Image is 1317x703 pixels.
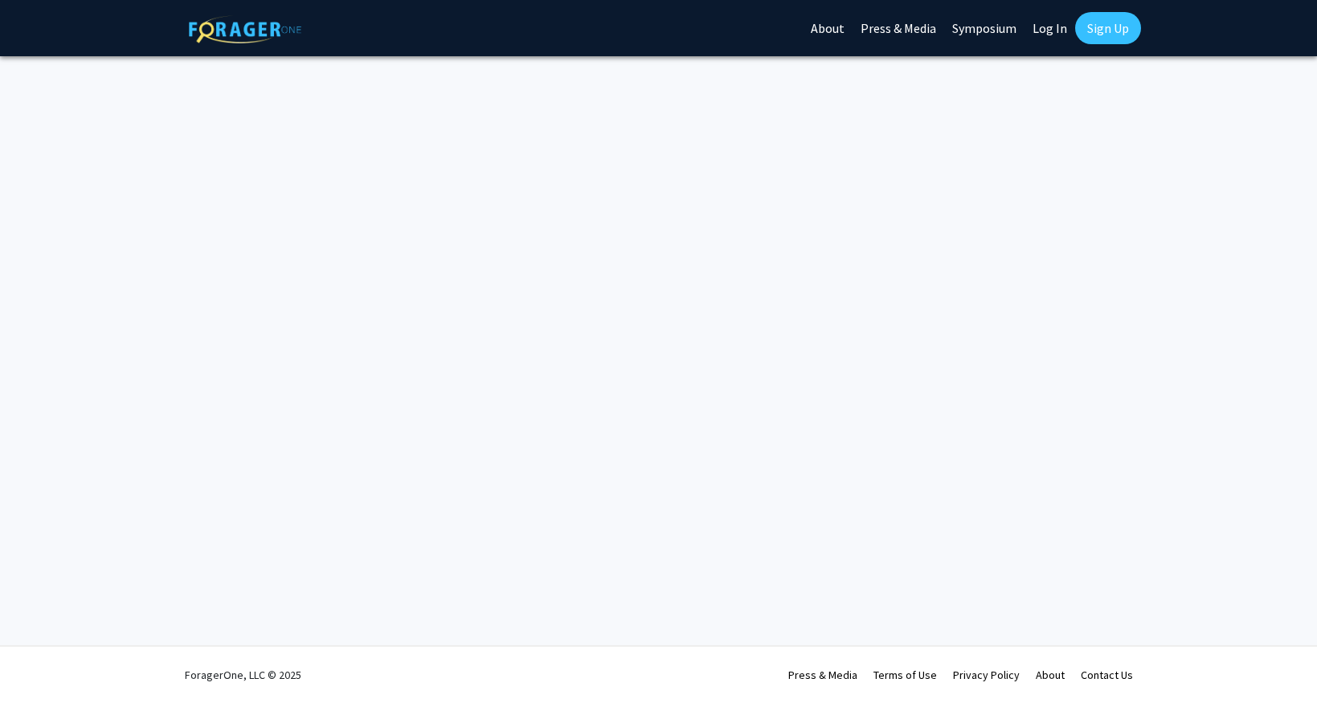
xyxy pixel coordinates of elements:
[1081,668,1133,682] a: Contact Us
[1075,12,1141,44] a: Sign Up
[185,647,301,703] div: ForagerOne, LLC © 2025
[953,668,1020,682] a: Privacy Policy
[873,668,937,682] a: Terms of Use
[1036,668,1065,682] a: About
[189,15,301,43] img: ForagerOne Logo
[788,668,857,682] a: Press & Media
